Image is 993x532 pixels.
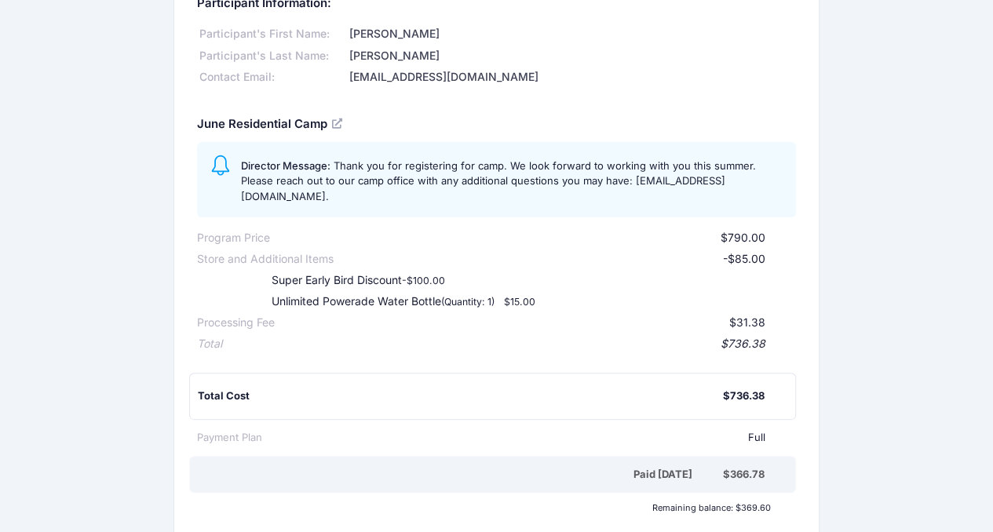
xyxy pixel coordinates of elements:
[723,467,765,483] div: $366.78
[402,275,445,286] small: -$100.00
[275,315,765,331] div: $31.38
[347,48,796,64] div: [PERSON_NAME]
[332,116,345,130] a: View Registration Details
[197,430,262,446] div: Payment Plan
[222,336,765,352] div: $736.38
[334,251,765,268] div: -$85.00
[197,230,270,246] div: Program Price
[347,26,796,42] div: [PERSON_NAME]
[441,296,495,308] small: (Quantity: 1)
[262,430,765,446] div: Full
[197,315,275,331] div: Processing Fee
[504,296,535,308] small: $15.00
[197,336,222,352] div: Total
[721,231,765,244] span: $790.00
[189,503,778,512] div: Remaining balance: $369.60
[197,26,347,42] div: Participant's First Name:
[197,118,345,132] h5: June Residential Camp
[241,159,756,202] span: Thank you for registering for camp. We look forward to working with you this summer. Please reach...
[241,159,330,172] span: Director Message:
[347,69,796,86] div: [EMAIL_ADDRESS][DOMAIN_NAME]
[197,48,347,64] div: Participant's Last Name:
[197,69,347,86] div: Contact Email:
[240,293,599,310] div: Unlimited Powerade Water Bottle
[200,467,723,483] div: Paid [DATE]
[723,388,765,404] div: $736.38
[198,388,723,404] div: Total Cost
[240,272,599,289] div: Super Early Bird Discount
[197,251,334,268] div: Store and Additional Items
